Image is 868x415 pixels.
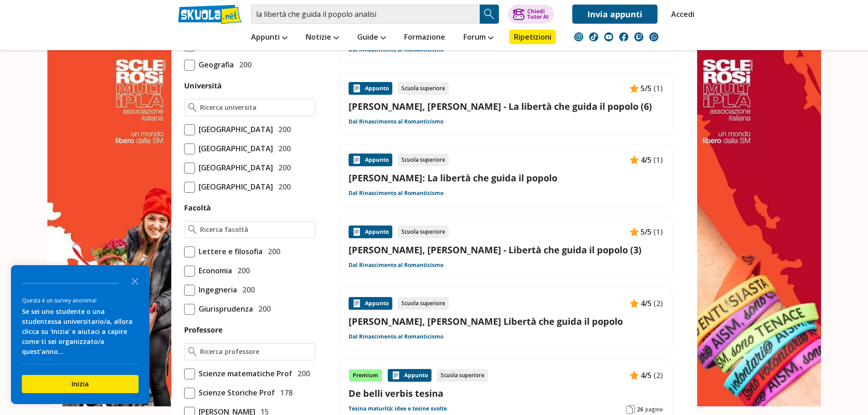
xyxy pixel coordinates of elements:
img: Appunti contenuto [352,84,361,93]
span: 4/5 [641,154,652,166]
div: Questa è un survey anonima! [22,296,139,305]
a: Dal Rinascimento al Romanticismo [349,333,443,340]
input: Ricerca universita [200,103,311,112]
span: 4/5 [641,369,652,381]
a: Forum [461,30,496,46]
button: Inizia [22,375,139,393]
a: [PERSON_NAME], [PERSON_NAME] - Libertà che guida il popolo (3) [349,244,663,256]
div: Survey [11,265,149,404]
img: Ricerca facoltà [188,225,197,234]
button: ChiediTutor AI [508,5,554,24]
a: Dal Rinascimento al Romanticismo [349,261,443,269]
img: Appunti contenuto [391,371,401,380]
span: pagine [645,406,663,413]
div: Appunto [349,297,392,310]
span: Scienze matematiche Prof [195,368,292,379]
button: Close the survey [126,272,144,290]
span: 200 [275,123,291,135]
div: Scuola superiore [398,297,449,310]
a: Dal Rinascimento al Romanticismo [349,190,443,197]
label: Professore [184,325,222,335]
span: Economia [195,265,232,277]
img: WhatsApp [649,32,658,41]
img: Appunti contenuto [352,155,361,164]
a: [PERSON_NAME]: La libertà che guida il popolo [349,172,663,184]
img: twitch [634,32,643,41]
span: 200 [294,368,310,379]
img: Appunti contenuto [630,84,639,93]
input: Cerca appunti, riassunti o versioni [251,5,480,24]
span: (2) [653,297,663,309]
span: Lettere e filosofia [195,246,262,257]
img: Appunti contenuto [630,155,639,164]
img: Pagine [626,405,635,414]
input: Ricerca professore [200,347,311,356]
span: (1) [653,82,663,94]
span: 200 [275,162,291,174]
div: Premium [349,369,382,382]
img: Ricerca universita [188,103,197,112]
span: [GEOGRAPHIC_DATA] [195,181,273,193]
img: instagram [574,32,583,41]
span: Geografia [195,59,234,71]
input: Ricerca facoltà [200,225,311,234]
img: Appunti contenuto [352,227,361,236]
span: 200 [255,303,271,315]
img: Appunti contenuto [352,299,361,308]
div: Chiedi Tutor AI [527,9,549,20]
label: Università [184,81,222,91]
div: Scuola superiore [398,225,449,238]
span: 5/5 [641,226,652,238]
span: (1) [653,226,663,238]
a: Notizie [303,30,341,46]
img: Appunti contenuto [630,227,639,236]
span: 178 [277,387,293,399]
a: De belli verbis tesina [349,387,663,400]
img: youtube [604,32,613,41]
div: Scuola superiore [398,154,449,166]
img: Appunti contenuto [630,371,639,380]
a: Invia appunti [572,5,657,24]
span: Giurisprudenza [195,303,253,315]
img: facebook [619,32,628,41]
span: 200 [234,265,250,277]
span: 26 [637,406,643,413]
span: [GEOGRAPHIC_DATA] [195,123,273,135]
span: [GEOGRAPHIC_DATA] [195,143,273,154]
a: Formazione [402,30,447,46]
a: Appunti [249,30,290,46]
span: 200 [264,246,280,257]
img: tiktok [589,32,598,41]
span: Ingegneria [195,284,237,296]
button: Search Button [480,5,499,24]
a: [PERSON_NAME], [PERSON_NAME] Libertà che guida il popolo [349,315,663,328]
div: Se sei uno studente o una studentessa universitario/a, allora clicca su 'Inizia' e aiutaci a capi... [22,307,139,357]
span: 5/5 [641,82,652,94]
span: [GEOGRAPHIC_DATA] [195,162,273,174]
div: Scuola superiore [398,82,449,95]
div: Appunto [349,225,392,238]
div: Appunto [349,154,392,166]
span: (2) [653,369,663,381]
div: Appunto [349,82,392,95]
a: [PERSON_NAME], [PERSON_NAME] - La libertà che guida il popolo (6) [349,100,663,113]
span: (1) [653,154,663,166]
span: 200 [275,143,291,154]
img: Cerca appunti, riassunti o versioni [483,7,496,21]
a: Accedi [671,5,690,24]
span: 200 [275,181,291,193]
label: Facoltà [184,203,211,213]
img: Appunti contenuto [630,299,639,308]
span: 4/5 [641,297,652,309]
a: Tesina maturità: idee e tesine svolte [349,405,447,412]
img: Ricerca professore [188,347,197,356]
span: Scienze Storiche Prof [195,387,275,399]
a: Dal Rinascimento al Romanticismo [349,118,443,125]
a: Guide [355,30,388,46]
div: Scuola superiore [437,369,488,382]
div: Appunto [388,369,431,382]
span: 200 [236,59,252,71]
a: Ripetizioni [509,30,556,44]
span: 200 [239,284,255,296]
